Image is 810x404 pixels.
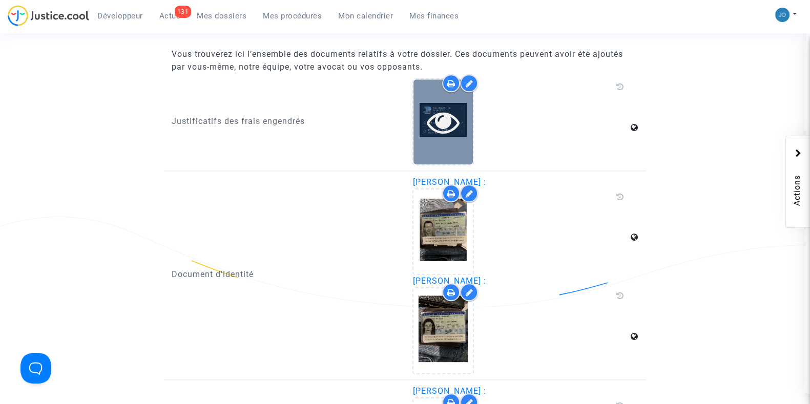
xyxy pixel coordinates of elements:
div: Domaine: [DOMAIN_NAME] [27,27,116,35]
span: Actus [159,11,181,20]
span: Mes dossiers [197,11,246,20]
span: Développeur [97,11,143,20]
div: Mots-clés [128,60,157,67]
p: Justificatifs des frais engendrés [172,115,398,127]
span: Mon calendrier [338,11,393,20]
iframe: Help Scout Beacon - Open [20,353,51,384]
a: Mes finances [401,8,467,24]
span: [PERSON_NAME] : [412,386,486,396]
a: 131Actus [151,8,189,24]
span: Mes procédures [263,11,322,20]
a: Mes procédures [255,8,330,24]
span: Vous trouverez ici l’ensemble des documents relatifs à votre dossier. Ces documents peuvent avoir... [172,49,623,72]
div: 131 [175,6,192,18]
a: Développeur [89,8,151,24]
img: logo_orange.svg [16,16,25,25]
img: website_grey.svg [16,27,25,35]
span: [PERSON_NAME] : [412,276,486,286]
img: tab_domain_overview_orange.svg [41,59,50,68]
img: jc-logo.svg [8,5,89,26]
div: Domaine [53,60,79,67]
img: 45a793c8596a0d21866ab9c5374b5e4b [775,8,790,22]
img: tab_keywords_by_traffic_grey.svg [116,59,124,68]
a: Mes dossiers [189,8,255,24]
p: Document d'identité [172,268,398,281]
span: Actions [791,146,803,222]
span: [PERSON_NAME] : [412,177,486,187]
div: v 4.0.24 [29,16,50,25]
span: Mes finances [409,11,459,20]
a: Mon calendrier [330,8,401,24]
